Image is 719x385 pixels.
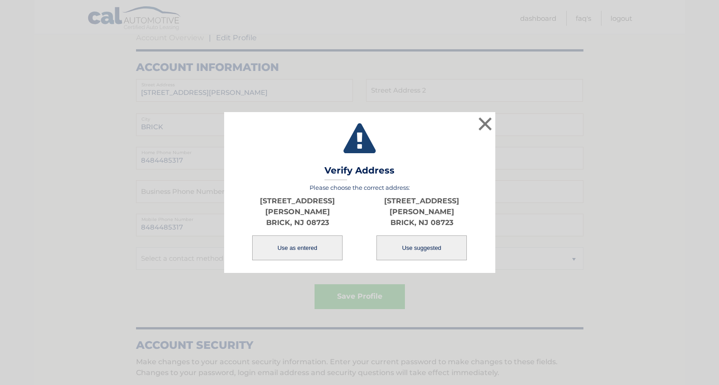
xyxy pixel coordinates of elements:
div: Please choose the correct address: [235,184,484,261]
button: Use as entered [252,235,343,260]
p: [STREET_ADDRESS][PERSON_NAME] BRICK, NJ 08723 [360,196,484,228]
p: [STREET_ADDRESS][PERSON_NAME] BRICK, NJ 08723 [235,196,360,228]
button: × [476,115,494,133]
button: Use suggested [376,235,467,260]
h3: Verify Address [324,165,395,181]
